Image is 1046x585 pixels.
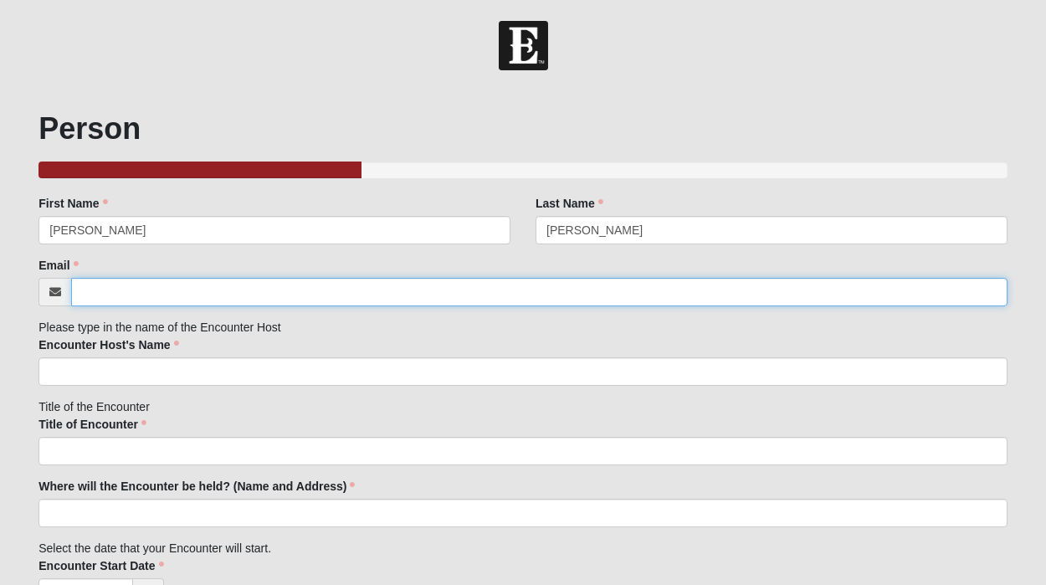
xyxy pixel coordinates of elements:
label: Encounter Start Date [38,557,163,574]
h1: Person [38,110,1008,146]
img: Church of Eleven22 Logo [499,21,548,70]
label: Last Name [536,195,603,212]
label: Encounter Host's Name [38,336,178,353]
label: First Name [38,195,107,212]
label: Email [38,257,78,274]
label: Where will the Encounter be held? (Name and Address) [38,478,355,495]
label: Title of Encounter [38,416,146,433]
